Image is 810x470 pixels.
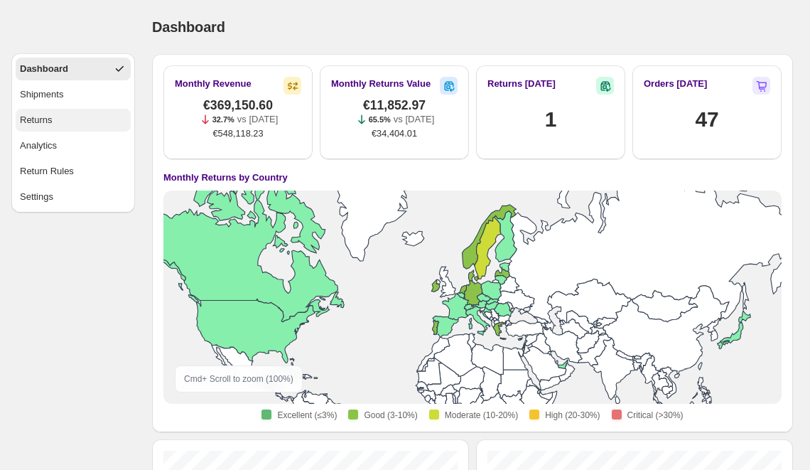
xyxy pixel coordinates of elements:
[627,410,684,421] span: Critical (>30%)
[20,164,74,178] div: Return Rules
[394,112,435,127] p: vs [DATE]
[20,113,53,127] div: Returns
[212,115,234,124] span: 32.7%
[203,98,273,112] span: €369,150.60
[16,186,131,208] button: Settings
[331,77,431,91] h2: Monthly Returns Value
[545,105,556,134] h1: 1
[20,62,68,76] div: Dashboard
[445,410,518,421] span: Moderate (10-20%)
[175,77,252,91] h2: Monthly Revenue
[696,105,719,134] h1: 47
[163,171,288,185] h4: Monthly Returns by Country
[16,134,131,157] button: Analytics
[212,127,263,141] span: €548,118.23
[363,98,426,112] span: €11,852.97
[545,410,600,421] span: High (20-30%)
[16,160,131,183] button: Return Rules
[364,410,417,421] span: Good (3-10%)
[369,115,391,124] span: 65.5%
[20,139,57,153] div: Analytics
[487,77,556,91] h2: Returns [DATE]
[16,58,131,80] button: Dashboard
[237,112,279,127] p: vs [DATE]
[20,190,53,204] div: Settings
[152,19,225,35] span: Dashboard
[16,109,131,132] button: Returns
[16,83,131,106] button: Shipments
[277,410,337,421] span: Excellent (≤3%)
[372,127,417,141] span: €34,404.01
[20,87,63,102] div: Shipments
[175,365,303,392] div: Cmd + Scroll to zoom ( 100 %)
[644,77,707,91] h2: Orders [DATE]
